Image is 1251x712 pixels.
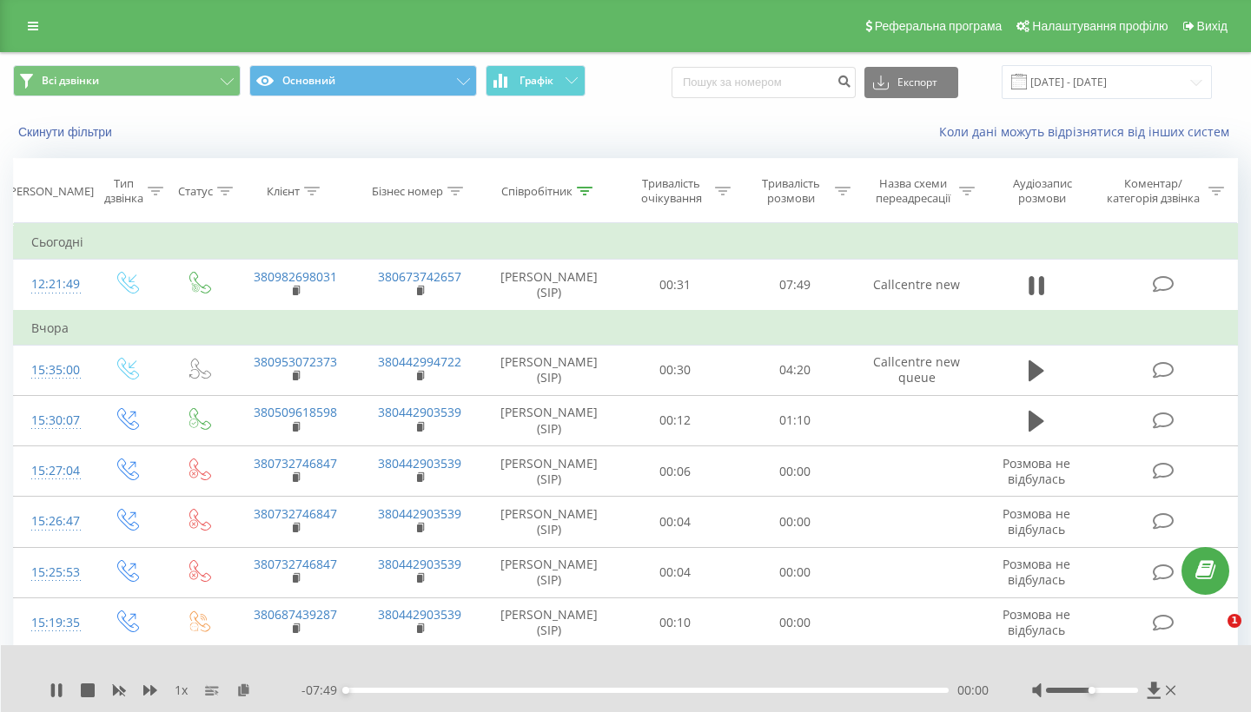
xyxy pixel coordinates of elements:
td: Вчора [14,311,1238,346]
div: Співробітник [501,184,573,199]
td: [PERSON_NAME] (SIP) [482,395,616,445]
div: 15:35:00 [31,353,73,387]
td: 00:06 [616,446,736,497]
td: 00:10 [616,597,736,648]
td: [PERSON_NAME] (SIP) [482,597,616,648]
div: Бізнес номер [372,184,443,199]
iframe: Intercom live chat [1192,614,1234,656]
td: 00:31 [616,260,736,311]
button: Всі дзвінки [13,65,241,96]
td: [PERSON_NAME] (SIP) [482,446,616,497]
a: 380442994722 [378,353,461,370]
td: 00:04 [616,497,736,547]
a: 380442903539 [378,455,461,471]
span: Всі дзвінки [42,74,99,88]
span: 1 [1228,614,1241,628]
td: 00:30 [616,345,736,395]
a: 380509618598 [254,404,337,420]
a: 380442903539 [378,606,461,623]
span: Розмова не відбулась [1003,505,1070,537]
div: Тип дзвінка [104,176,143,206]
div: Назва схеми переадресації [870,176,955,206]
td: 00:04 [616,547,736,597]
a: 380982698031 [254,268,337,285]
span: Налаштування профілю [1032,19,1168,33]
td: [PERSON_NAME] (SIP) [482,345,616,395]
span: Розмова не відбулась [1003,556,1070,588]
span: Графік [520,75,553,87]
div: Accessibility label [1089,687,1095,694]
td: 00:00 [735,446,855,497]
a: 380442903539 [378,505,461,522]
a: 380732746847 [254,455,337,471]
div: Тривалість очікування [632,176,712,206]
span: - 07:49 [301,682,346,699]
div: Аудіозапис розмови [995,176,1089,206]
td: 00:12 [616,395,736,445]
td: 00:00 [735,497,855,547]
button: Експорт [864,67,958,98]
div: Статус [178,184,213,199]
input: Пошук за номером [672,67,856,98]
div: Коментар/категорія дзвінка [1102,176,1204,206]
div: Accessibility label [342,687,349,694]
div: 15:30:07 [31,404,73,438]
td: 00:00 [735,547,855,597]
td: [PERSON_NAME] (SIP) [482,260,616,311]
a: 380442903539 [378,556,461,572]
button: Скинути фільтри [13,124,121,140]
div: 15:27:04 [31,454,73,488]
a: 380442903539 [378,404,461,420]
td: Callcentre new queue [855,345,979,395]
span: 1 x [175,682,188,699]
td: 00:00 [735,597,855,648]
td: [PERSON_NAME] (SIP) [482,547,616,597]
td: Callcentre new [855,260,979,311]
a: 380732746847 [254,556,337,572]
span: 00:00 [957,682,989,699]
a: 380687439287 [254,606,337,623]
a: 380953072373 [254,353,337,370]
span: Реферальна програма [875,19,1003,33]
td: [PERSON_NAME] (SIP) [482,497,616,547]
a: Коли дані можуть відрізнятися вiд інших систем [939,123,1238,140]
span: Вихід [1197,19,1228,33]
span: Розмова не відбулась [1003,455,1070,487]
button: Графік [486,65,586,96]
span: Розмова не відбулась [1003,606,1070,638]
td: 07:49 [735,260,855,311]
div: Тривалість розмови [751,176,831,206]
div: 15:19:35 [31,606,73,640]
td: 01:10 [735,395,855,445]
div: [PERSON_NAME] [6,184,94,199]
a: 380732746847 [254,505,337,522]
div: 15:25:53 [31,556,73,590]
td: Сьогодні [14,225,1238,260]
div: Клієнт [267,184,300,199]
div: 12:21:49 [31,267,73,301]
a: 380673742657 [378,268,461,285]
td: 04:20 [735,345,855,395]
button: Основний [249,65,477,96]
div: 15:26:47 [31,504,73,538]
